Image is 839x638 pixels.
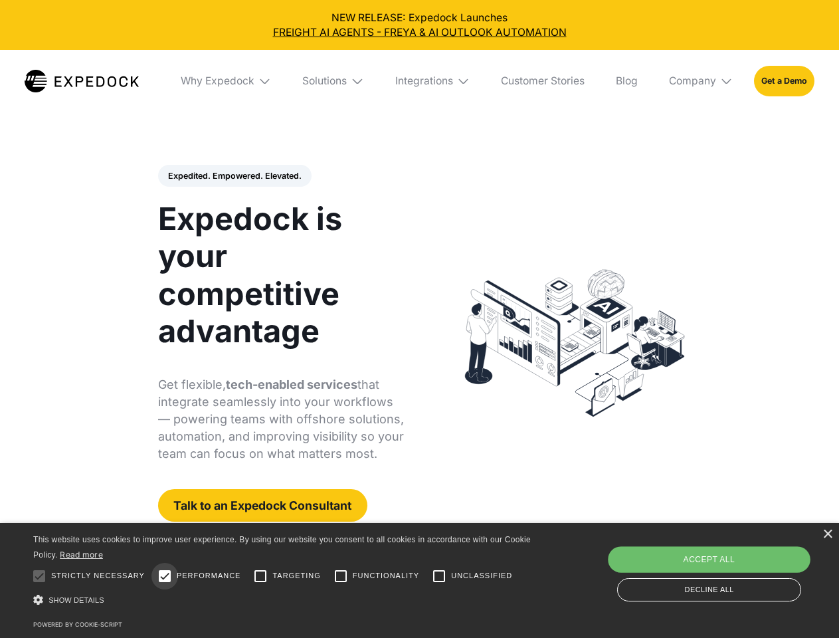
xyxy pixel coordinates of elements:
[618,494,839,638] iframe: Chat Widget
[608,546,810,573] div: Accept all
[158,376,405,463] p: Get flexible, that integrate seamlessly into your workflows — powering teams with offshore soluti...
[33,621,122,628] a: Powered by cookie-script
[490,50,595,112] a: Customer Stories
[170,50,282,112] div: Why Expedock
[451,570,512,582] span: Unclassified
[181,74,254,88] div: Why Expedock
[158,489,367,522] a: Talk to an Expedock Consultant
[60,550,103,560] a: Read more
[11,11,829,40] div: NEW RELEASE: Expedock Launches
[272,570,320,582] span: Targeting
[226,377,357,391] strong: tech-enabled services
[754,66,814,96] a: Get a Demo
[353,570,419,582] span: Functionality
[158,200,405,350] h1: Expedock is your competitive advantage
[395,74,453,88] div: Integrations
[48,596,104,604] span: Show details
[33,591,535,609] div: Show details
[177,570,241,582] span: Performance
[292,50,375,112] div: Solutions
[658,50,743,112] div: Company
[302,74,347,88] div: Solutions
[669,74,716,88] div: Company
[51,570,145,582] span: Strictly necessary
[605,50,648,112] a: Blog
[33,535,531,560] span: This website uses cookies to improve user experience. By using our website you consent to all coo...
[385,50,480,112] div: Integrations
[11,25,829,40] a: FREIGHT AI AGENTS - FREYA & AI OUTLOOK AUTOMATION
